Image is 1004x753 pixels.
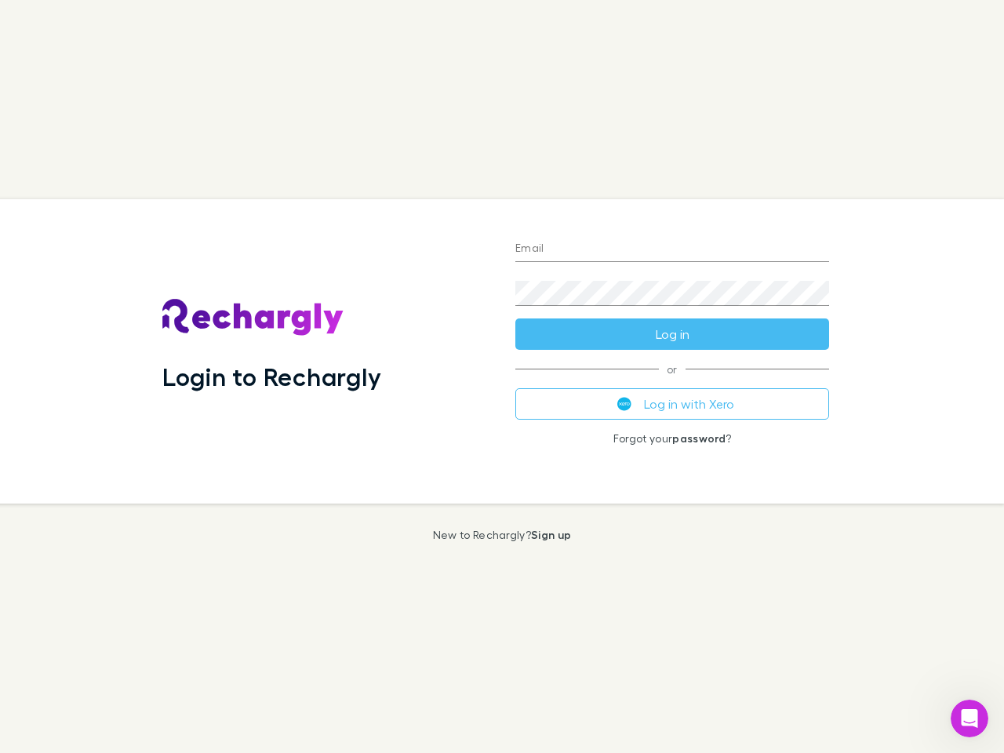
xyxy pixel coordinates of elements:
img: Rechargly's Logo [162,299,344,336]
button: Log in with Xero [515,388,829,420]
a: password [672,431,726,445]
a: Sign up [531,528,571,541]
p: Forgot your ? [515,432,829,445]
p: New to Rechargly? [433,529,572,541]
iframe: Intercom live chat [951,700,988,737]
h1: Login to Rechargly [162,362,381,391]
img: Xero's logo [617,397,631,411]
button: Log in [515,318,829,350]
